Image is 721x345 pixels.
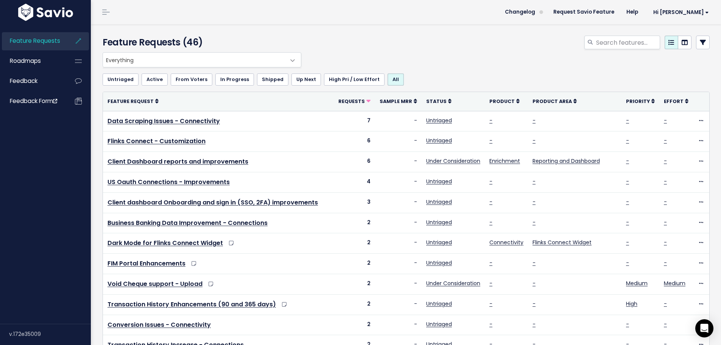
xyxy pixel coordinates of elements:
td: - [375,254,422,274]
input: Search features... [595,36,660,49]
a: - [489,300,492,308]
td: - [375,315,422,335]
a: Product Area [533,97,577,105]
td: - [375,213,422,233]
td: 2 [334,274,375,294]
td: 6 [334,131,375,152]
span: Changelog [505,9,535,15]
a: - [489,219,492,226]
a: Request Savio Feature [547,6,620,18]
td: - [375,294,422,315]
td: 7 [334,111,375,131]
a: Shipped [257,73,288,86]
a: - [489,178,492,185]
a: Sample MRR [380,97,417,105]
div: v.172e35009 [9,324,91,344]
td: 2 [334,213,375,233]
span: Feedback [10,77,37,85]
span: Sample MRR [380,98,412,105]
a: Business Banking Data Improvement - Connections [107,219,268,227]
td: 2 [334,254,375,274]
a: Transaction History Enhancements (90 and 365 days) [107,300,276,309]
a: Untriaged [426,178,452,185]
a: - [533,117,536,124]
a: Under Consideration [426,279,480,287]
a: Active [142,73,168,86]
a: Untriaged [426,320,452,328]
td: - [375,131,422,152]
td: 2 [334,294,375,315]
a: Feedback form [2,92,63,110]
span: Feature Request [107,98,154,105]
span: Feedback form [10,97,57,105]
span: Everything [103,53,286,67]
a: - [533,300,536,308]
a: Client Dashboard reports and improvements [107,157,248,166]
td: 2 [334,233,375,254]
td: 6 [334,152,375,172]
a: Feature Requests [2,32,63,50]
a: - [533,178,536,185]
a: Dark Mode for Flinks Connect Widget [107,239,223,247]
a: FIM Portal Enhancements [107,259,185,268]
a: - [533,320,536,328]
h4: Feature Requests (46) [103,36,297,49]
a: Flinks Connect Widget [533,239,592,246]
a: Untriaged [426,117,452,124]
a: - [489,117,492,124]
a: - [533,259,536,267]
a: - [533,219,536,226]
a: Untriaged [426,259,452,267]
td: 3 [334,192,375,213]
img: logo-white.9d6f32f41409.svg [16,4,75,21]
a: Untriaged [426,239,452,246]
a: - [533,137,536,144]
span: Requests [338,98,365,105]
a: Roadmaps [2,52,63,70]
a: Untriaged [426,137,452,144]
a: Reporting and Dashboard [533,157,600,165]
a: Flinks Connect - Customization [107,137,206,145]
a: From Voters [171,73,212,86]
a: Requests [338,97,371,105]
a: In Progress [215,73,254,86]
td: 4 [334,172,375,192]
span: Product Area [533,98,572,105]
a: - [489,279,492,287]
a: Data Scraping Issues - Connectivity [107,117,220,125]
span: Product [489,98,515,105]
a: Feedback [2,72,63,90]
a: - [533,198,536,206]
a: Enrichment [489,157,520,165]
td: - [375,172,422,192]
a: Under Consideration [426,157,480,165]
a: Untriaged [426,300,452,308]
a: US Oauth Connections - Improvements [107,178,230,186]
td: 2 [334,315,375,335]
a: All [388,73,404,86]
a: Client dashboard Onboarding and sign in (SSO, 2FA) improvements [107,198,318,207]
span: Status [426,98,447,105]
a: - [489,137,492,144]
td: - [375,192,422,213]
span: Roadmaps [10,57,41,65]
a: - [533,279,536,287]
td: - [375,233,422,254]
a: Up Next [291,73,321,86]
a: High Pri / Low Effort [324,73,385,86]
a: - [489,320,492,328]
td: - [375,152,422,172]
a: Conversion Issues - Connectivity [107,320,211,329]
a: - [489,198,492,206]
a: Void Cheque support - Upload [107,279,202,288]
td: - [375,111,422,131]
a: Product [489,97,520,105]
a: Untriaged [103,73,139,86]
a: Untriaged [426,219,452,226]
span: Feature Requests [10,37,60,45]
ul: Filter feature requests [103,73,710,86]
a: Untriaged [426,198,452,206]
a: - [489,259,492,267]
a: Feature Request [107,97,159,105]
a: Status [426,97,452,105]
